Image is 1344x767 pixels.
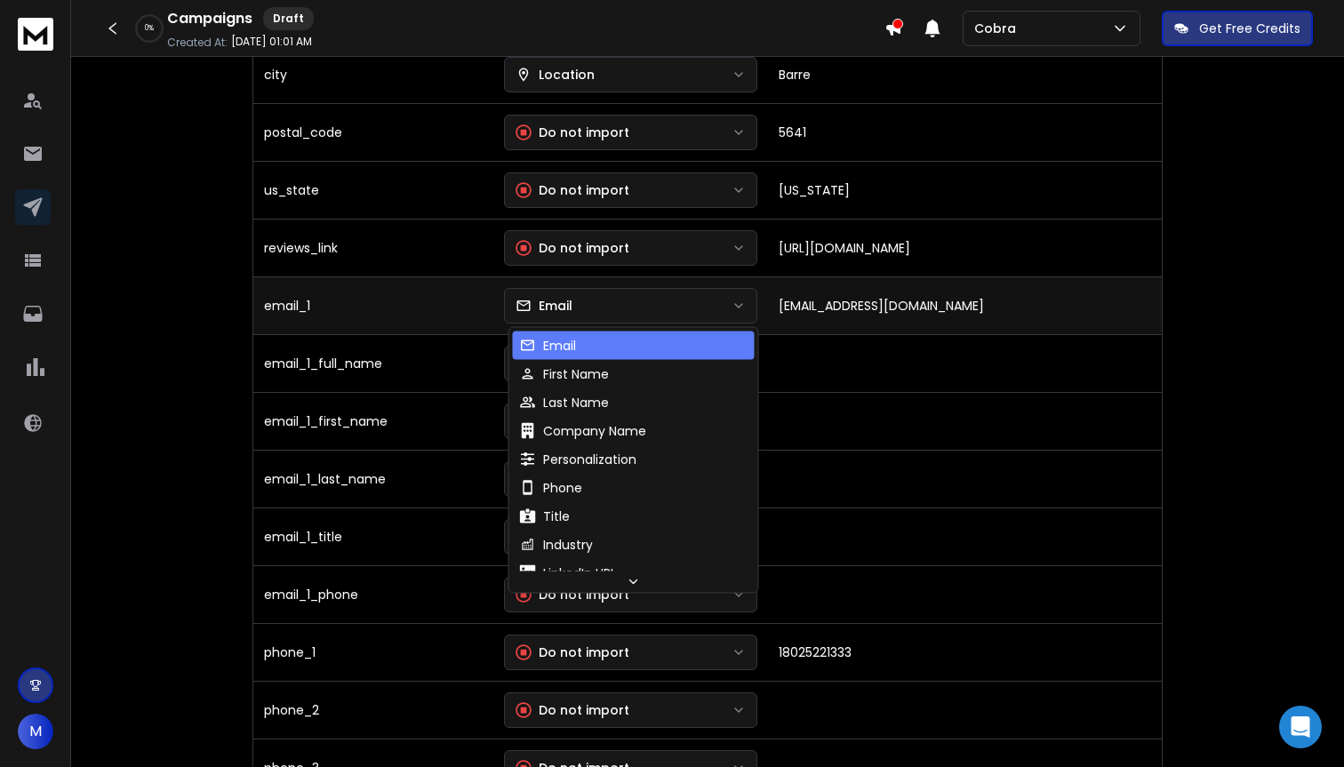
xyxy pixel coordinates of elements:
td: us_state [253,161,493,219]
div: Phone [520,479,582,497]
p: Cobra [974,20,1023,37]
td: reviews_link [253,219,493,276]
td: email_1_full_name [253,334,493,392]
div: Personalization [520,451,636,468]
td: phone_1 [253,623,493,681]
td: Barre [768,45,1162,103]
p: Get Free Credits [1199,20,1300,37]
div: Email [516,297,572,315]
p: Created At: [167,36,228,50]
div: Industry [520,536,593,554]
div: Title [520,507,570,525]
div: Do not import [516,586,629,603]
div: Email [520,337,576,355]
td: email_1_title [253,507,493,565]
td: 18025221333 [768,623,1162,681]
p: 0 % [145,23,154,34]
td: 5641 [768,103,1162,161]
div: Do not import [516,239,629,257]
div: LinkedIn URL [520,564,616,582]
div: Do not import [516,643,629,661]
div: Open Intercom Messenger [1279,706,1322,748]
td: phone_2 [253,681,493,739]
span: M [18,714,53,749]
div: Company Name [520,422,646,440]
div: Do not import [516,181,629,199]
td: email_1_last_name [253,450,493,507]
td: email_1_first_name [253,392,493,450]
td: email_1 [253,276,493,334]
td: postal_code [253,103,493,161]
td: [EMAIL_ADDRESS][DOMAIN_NAME] [768,276,1162,334]
div: Do not import [516,124,629,141]
div: Location [516,66,595,84]
h1: Campaigns [167,8,252,29]
div: Last Name [520,394,609,411]
div: Do not import [516,701,629,719]
td: city [253,45,493,103]
img: logo [18,18,53,51]
td: [URL][DOMAIN_NAME] [768,219,1162,276]
div: First Name [520,365,609,383]
div: Draft [263,7,314,30]
td: email_1_phone [253,565,493,623]
td: [US_STATE] [768,161,1162,219]
p: [DATE] 01:01 AM [231,35,312,49]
